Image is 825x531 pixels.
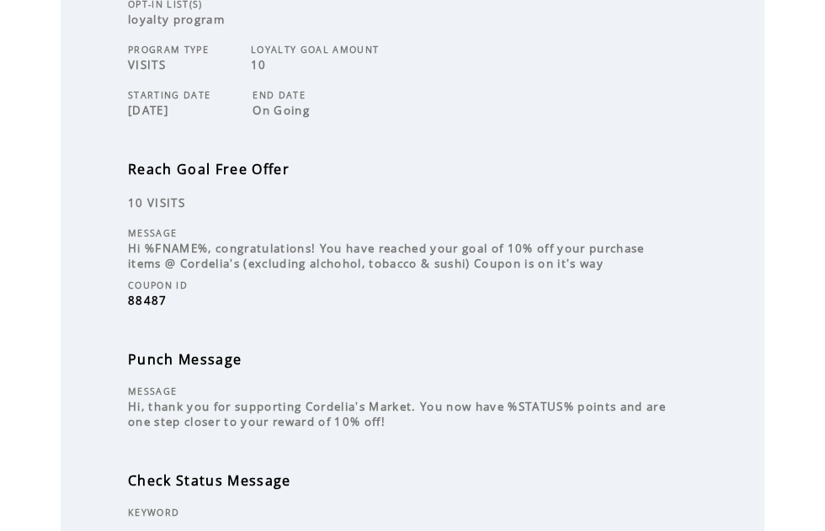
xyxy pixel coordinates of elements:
span: LOYALTY GOAL AMOUNT [251,44,379,56]
span: PROGRAM TYPE [128,44,209,56]
span: COUPON ID [128,279,188,291]
span: MESSAGE [128,227,177,239]
span: STARTING DATE [128,89,210,101]
span: END DATE [253,89,306,101]
span: 10 [251,57,267,72]
span: VISITS [128,57,166,72]
span: Hi %FNAME%, congratulations! You have reached your goal of 10% off your purchase items @ Cordelia... [128,241,645,271]
span: Punch Message [128,350,242,369]
span: MESSAGE [128,385,177,397]
span: 10 VISITS [128,195,185,210]
span: Check Status Message [128,471,291,490]
span: On Going [253,103,310,118]
span: loyalty program [128,12,225,27]
span: [DATE] [128,103,168,118]
span: Hi, thank you for supporting Cordelia's Market. You now have %STATUS% points and are one step clo... [128,399,666,429]
span: 88487 [128,293,168,308]
span: Reach Goal Free Offer [128,160,290,178]
span: KEYWORD [128,507,179,518]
